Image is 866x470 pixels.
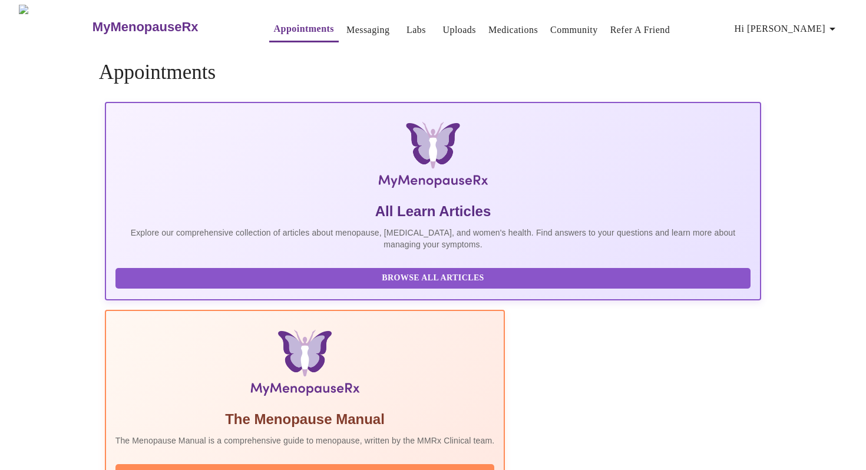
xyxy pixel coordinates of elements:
button: Refer a Friend [606,18,675,42]
a: MyMenopauseRx [91,6,245,48]
span: Hi [PERSON_NAME] [735,21,839,37]
button: Messaging [342,18,394,42]
button: Hi [PERSON_NAME] [730,17,844,41]
button: Uploads [438,18,481,42]
a: Refer a Friend [610,22,670,38]
button: Community [546,18,603,42]
img: Menopause Manual [176,330,434,401]
h5: The Menopause Manual [115,410,495,429]
p: Explore our comprehensive collection of articles about menopause, [MEDICAL_DATA], and women's hea... [115,227,751,250]
h5: All Learn Articles [115,202,751,221]
a: Medications [488,22,538,38]
button: Labs [397,18,435,42]
h3: MyMenopauseRx [92,19,199,35]
button: Appointments [269,17,339,42]
a: Uploads [442,22,476,38]
img: MyMenopauseRx Logo [19,5,91,49]
button: Medications [484,18,543,42]
img: MyMenopauseRx Logo [214,122,652,193]
span: Browse All Articles [127,271,739,286]
h4: Appointments [99,61,768,84]
a: Labs [406,22,426,38]
p: The Menopause Manual is a comprehensive guide to menopause, written by the MMRx Clinical team. [115,435,495,446]
a: Messaging [346,22,389,38]
a: Browse All Articles [115,272,754,282]
a: Appointments [274,21,334,37]
a: Community [550,22,598,38]
button: Browse All Articles [115,268,751,289]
